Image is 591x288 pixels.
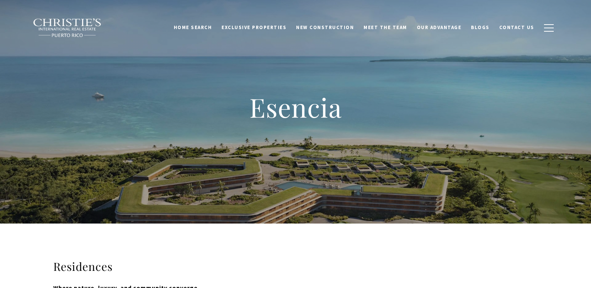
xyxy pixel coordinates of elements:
[296,24,354,31] span: New Construction
[417,24,462,31] span: Our Advantage
[412,20,466,35] a: Our Advantage
[221,24,286,31] span: Exclusive Properties
[499,24,534,31] span: Contact Us
[471,24,490,31] span: Blogs
[466,20,494,35] a: Blogs
[291,20,359,35] a: New Construction
[53,259,538,274] h3: Residences
[217,20,291,35] a: Exclusive Properties
[169,20,217,35] a: Home Search
[147,91,445,124] h1: Esencia
[33,18,102,38] img: Christie's International Real Estate black text logo
[359,20,412,35] a: Meet the Team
